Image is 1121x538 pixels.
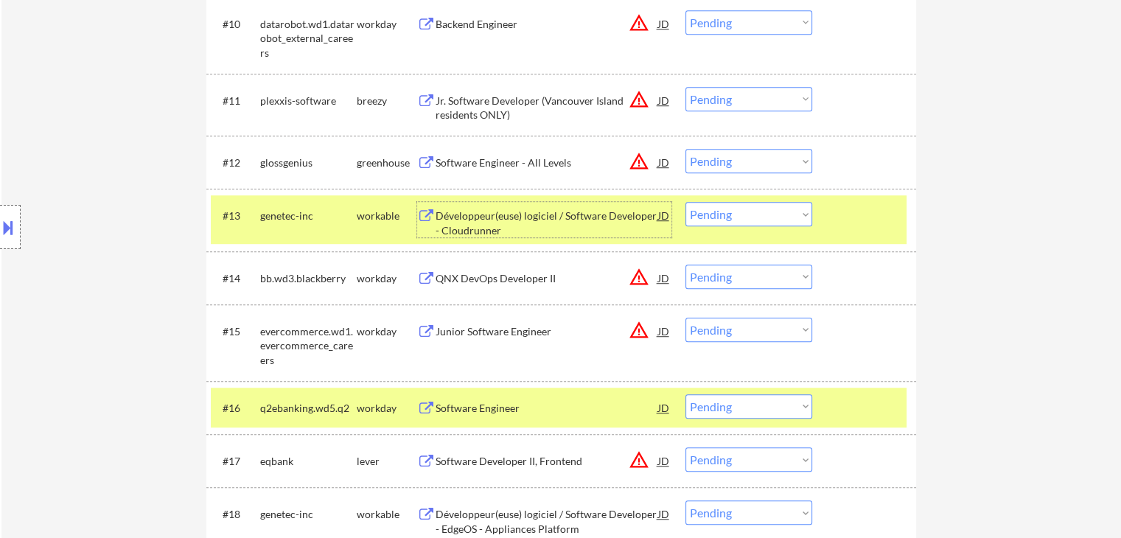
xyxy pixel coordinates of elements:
div: greenhouse [357,156,417,170]
div: JD [657,149,671,175]
div: Software Engineer - All Levels [436,156,658,170]
div: #18 [223,507,248,522]
div: workable [357,507,417,522]
div: JD [657,10,671,37]
div: Backend Engineer [436,17,658,32]
div: datarobot.wd1.datarobot_external_careers [260,17,357,60]
div: q2ebanking.wd5.q2 [260,401,357,416]
div: #17 [223,454,248,469]
div: evercommerce.wd1.evercommerce_careers [260,324,357,368]
div: workday [357,324,417,339]
div: genetec-inc [260,507,357,522]
div: JD [657,87,671,113]
button: warning_amber [629,13,649,33]
button: warning_amber [629,151,649,172]
div: Software Developer II, Frontend [436,454,658,469]
div: #16 [223,401,248,416]
div: JD [657,318,671,344]
button: warning_amber [629,267,649,287]
button: warning_amber [629,320,649,340]
div: glossgenius [260,156,357,170]
div: JD [657,500,671,527]
div: Software Engineer [436,401,658,416]
div: bb.wd3.blackberry [260,271,357,286]
div: Développeur(euse) logiciel / Software Developer - Cloudrunner [436,209,658,237]
div: #10 [223,17,248,32]
div: JD [657,202,671,228]
button: warning_amber [629,450,649,470]
div: plexxis-software [260,94,357,108]
div: workday [357,17,417,32]
div: JD [657,447,671,474]
div: genetec-inc [260,209,357,223]
div: lever [357,454,417,469]
div: Développeur(euse) logiciel / Software Developer - EdgeOS - Appliances Platform [436,507,658,536]
div: workable [357,209,417,223]
div: breezy [357,94,417,108]
div: workday [357,271,417,286]
div: workday [357,401,417,416]
div: JD [657,265,671,291]
div: eqbank [260,454,357,469]
div: Junior Software Engineer [436,324,658,339]
div: QNX DevOps Developer II [436,271,658,286]
div: JD [657,394,671,421]
div: Jr. Software Developer (Vancouver Island residents ONLY) [436,94,658,122]
button: warning_amber [629,89,649,110]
